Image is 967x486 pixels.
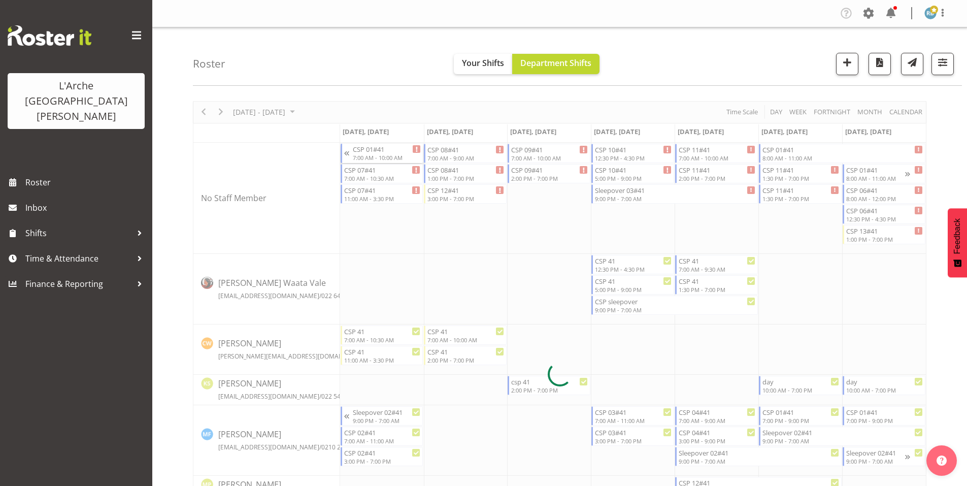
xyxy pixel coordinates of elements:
[25,251,132,266] span: Time & Attendance
[953,218,962,254] span: Feedback
[25,276,132,291] span: Finance & Reporting
[454,54,512,74] button: Your Shifts
[8,25,91,46] img: Rosterit website logo
[948,208,967,277] button: Feedback - Show survey
[924,7,937,19] img: robin-buch3407.jpg
[25,200,147,215] span: Inbox
[25,175,147,190] span: Roster
[512,54,599,74] button: Department Shifts
[901,53,923,75] button: Send a list of all shifts for the selected filtered period to all rostered employees.
[931,53,954,75] button: Filter Shifts
[836,53,858,75] button: Add a new shift
[462,57,504,69] span: Your Shifts
[193,58,225,70] h4: Roster
[869,53,891,75] button: Download a PDF of the roster according to the set date range.
[520,57,591,69] span: Department Shifts
[937,456,947,466] img: help-xxl-2.png
[18,78,135,124] div: L'Arche [GEOGRAPHIC_DATA][PERSON_NAME]
[25,225,132,241] span: Shifts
